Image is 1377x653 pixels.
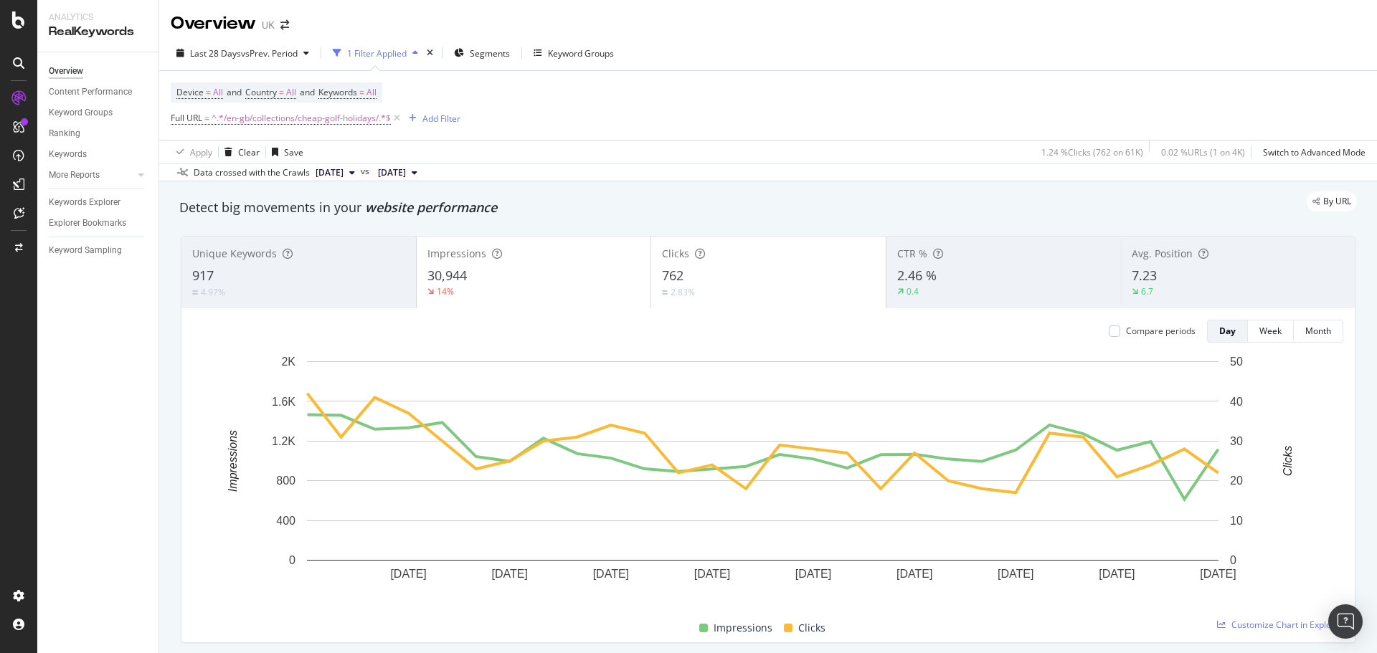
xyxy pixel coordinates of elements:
[1305,325,1331,337] div: Month
[49,168,134,183] a: More Reports
[192,247,277,260] span: Unique Keywords
[366,82,377,103] span: All
[49,195,120,210] div: Keywords Explorer
[49,64,83,79] div: Overview
[49,105,148,120] a: Keyword Groups
[1230,554,1236,566] text: 0
[347,47,407,59] div: 1 Filter Applied
[49,243,122,258] div: Keyword Sampling
[318,86,357,98] span: Keywords
[327,42,424,65] button: 1 Filter Applied
[1200,568,1236,580] text: [DATE]
[190,146,212,158] div: Apply
[1219,325,1236,337] div: Day
[1132,267,1157,284] span: 7.23
[1207,320,1248,343] button: Day
[316,166,344,179] span: 2025 Oct. 4th
[241,47,298,59] span: vs Prev. Period
[262,18,275,32] div: UK
[1230,356,1243,368] text: 50
[171,42,315,65] button: Last 28 DaysvsPrev. Period
[49,147,148,162] a: Keywords
[378,166,406,179] span: 2025 Sep. 6th
[372,164,423,181] button: [DATE]
[310,164,361,181] button: [DATE]
[694,568,730,580] text: [DATE]
[49,64,148,79] a: Overview
[300,86,315,98] span: and
[49,24,147,40] div: RealKeywords
[1132,247,1193,260] span: Avg. Position
[201,286,225,298] div: 4.97%
[176,86,204,98] span: Device
[897,247,927,260] span: CTR %
[1217,619,1343,631] a: Customize Chart in Explorer
[286,82,296,103] span: All
[49,85,148,100] a: Content Performance
[907,285,919,297] div: 0.4
[422,113,460,125] div: Add Filter
[593,568,629,580] text: [DATE]
[49,243,148,258] a: Keyword Sampling
[49,168,100,183] div: More Reports
[1041,146,1143,158] div: 1.24 % Clicks ( 762 on 61K )
[49,216,148,231] a: Explorer Bookmarks
[266,140,303,163] button: Save
[662,247,689,260] span: Clicks
[1141,285,1153,297] div: 6.7
[1294,320,1343,343] button: Month
[897,267,937,284] span: 2.46 %
[795,568,831,580] text: [DATE]
[49,216,126,231] div: Explorer Bookmarks
[206,86,211,98] span: =
[448,42,516,65] button: Segments
[427,247,486,260] span: Impressions
[1161,146,1245,158] div: 0.02 % URLs ( 1 on 4K )
[238,146,260,158] div: Clear
[194,166,310,179] div: Data crossed with the Crawls
[437,285,454,297] div: 14%
[662,290,668,295] img: Equal
[896,568,932,580] text: [DATE]
[470,47,510,59] span: Segments
[427,267,467,284] span: 30,944
[227,430,239,492] text: Impressions
[1282,446,1294,477] text: Clicks
[359,86,364,98] span: =
[662,267,683,284] span: 762
[281,356,295,368] text: 2K
[671,286,695,298] div: 2.83%
[403,110,460,127] button: Add Filter
[171,112,202,124] span: Full URL
[361,165,372,178] span: vs
[1230,435,1243,447] text: 30
[1230,515,1243,527] text: 10
[1323,197,1351,206] span: By URL
[1328,604,1363,639] div: Open Intercom Messenger
[1230,475,1243,487] text: 20
[193,354,1333,603] svg: A chart.
[1259,325,1282,337] div: Week
[1248,320,1294,343] button: Week
[714,619,772,637] span: Impressions
[528,42,620,65] button: Keyword Groups
[171,11,256,36] div: Overview
[192,267,214,284] span: 917
[171,140,212,163] button: Apply
[190,47,241,59] span: Last 28 Days
[998,568,1033,580] text: [DATE]
[548,47,614,59] div: Keyword Groups
[49,85,132,100] div: Content Performance
[245,86,277,98] span: Country
[289,554,295,566] text: 0
[390,568,426,580] text: [DATE]
[204,112,209,124] span: =
[1257,140,1366,163] button: Switch to Advanced Mode
[276,475,295,487] text: 800
[219,140,260,163] button: Clear
[1099,568,1135,580] text: [DATE]
[213,82,223,103] span: All
[1263,146,1366,158] div: Switch to Advanced Mode
[284,146,303,158] div: Save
